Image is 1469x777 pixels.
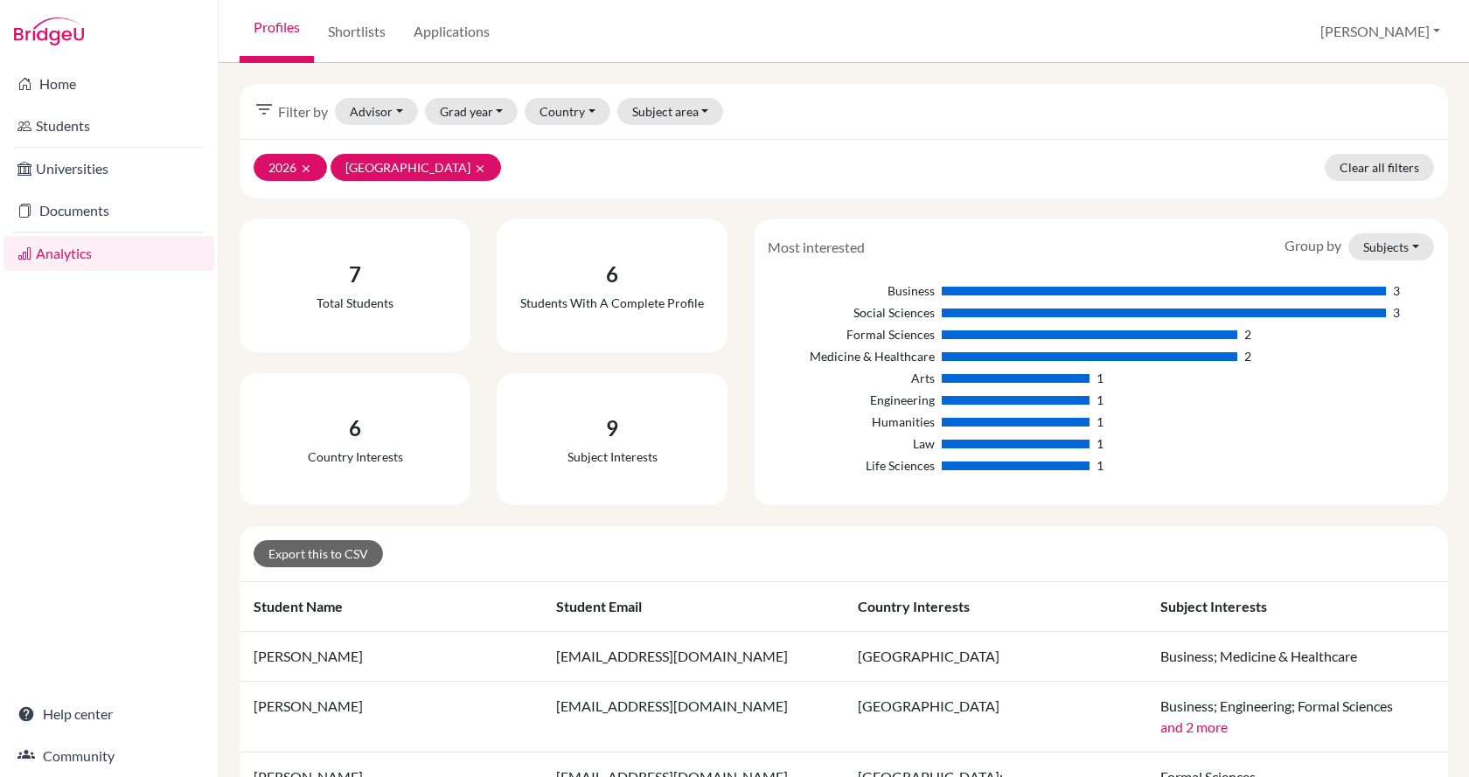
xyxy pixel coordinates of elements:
div: Country interests [308,447,403,466]
a: Clear all filters [1325,154,1434,181]
button: Advisor [335,98,418,125]
th: Student email [542,582,845,632]
div: Formal Sciences [768,325,934,343]
div: 6 [308,413,403,444]
i: clear [474,163,486,175]
a: Help center [3,697,214,732]
a: Documents [3,193,214,228]
td: Business; Engineering; Formal Sciences [1146,682,1449,753]
div: 1 [1097,456,1103,475]
div: 9 [567,413,658,444]
a: Export this to CSV [254,540,383,567]
div: Humanities [768,413,934,431]
td: Business; Medicine & Healthcare [1146,632,1449,682]
div: 2 [1244,325,1251,343]
div: 2 [1244,347,1251,365]
button: 2026clear [254,154,327,181]
div: Law [768,434,934,453]
div: Students with a complete profile [520,294,704,312]
div: Group by [1271,233,1447,260]
a: Home [3,66,214,101]
div: 1 [1097,434,1103,453]
a: Analytics [3,236,214,271]
span: Filter by [278,101,328,122]
div: 1 [1097,391,1103,409]
div: 1 [1097,369,1103,387]
td: [EMAIL_ADDRESS][DOMAIN_NAME] [542,632,845,682]
th: Subject interests [1146,582,1449,632]
div: Total students [317,294,393,312]
button: [PERSON_NAME] [1312,15,1448,48]
td: [EMAIL_ADDRESS][DOMAIN_NAME] [542,682,845,753]
th: Student name [240,582,542,632]
div: 6 [520,259,704,290]
td: [PERSON_NAME] [240,632,542,682]
button: Subject area [617,98,724,125]
td: [PERSON_NAME] [240,682,542,753]
td: [GEOGRAPHIC_DATA] [844,682,1146,753]
div: Business [768,281,934,300]
div: Social Sciences [768,303,934,322]
div: Medicine & Healthcare [768,347,934,365]
div: 3 [1393,281,1400,300]
div: Engineering [768,391,934,409]
button: Country [525,98,610,125]
a: Students [3,108,214,143]
th: Country interests [844,582,1146,632]
a: Community [3,739,214,774]
div: 1 [1097,413,1103,431]
i: clear [300,163,312,175]
div: Arts [768,369,934,387]
button: and 2 more [1160,717,1228,738]
button: Grad year [425,98,519,125]
i: filter_list [254,99,275,120]
div: Subject interests [567,447,658,466]
div: 3 [1393,303,1400,322]
a: Universities [3,151,214,186]
div: Life Sciences [768,456,934,475]
button: Subjects [1348,233,1434,260]
div: 7 [317,259,393,290]
button: [GEOGRAPHIC_DATA]clear [331,154,501,181]
td: [GEOGRAPHIC_DATA] [844,632,1146,682]
img: Bridge-U [14,17,84,45]
div: Most interested [755,237,878,258]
